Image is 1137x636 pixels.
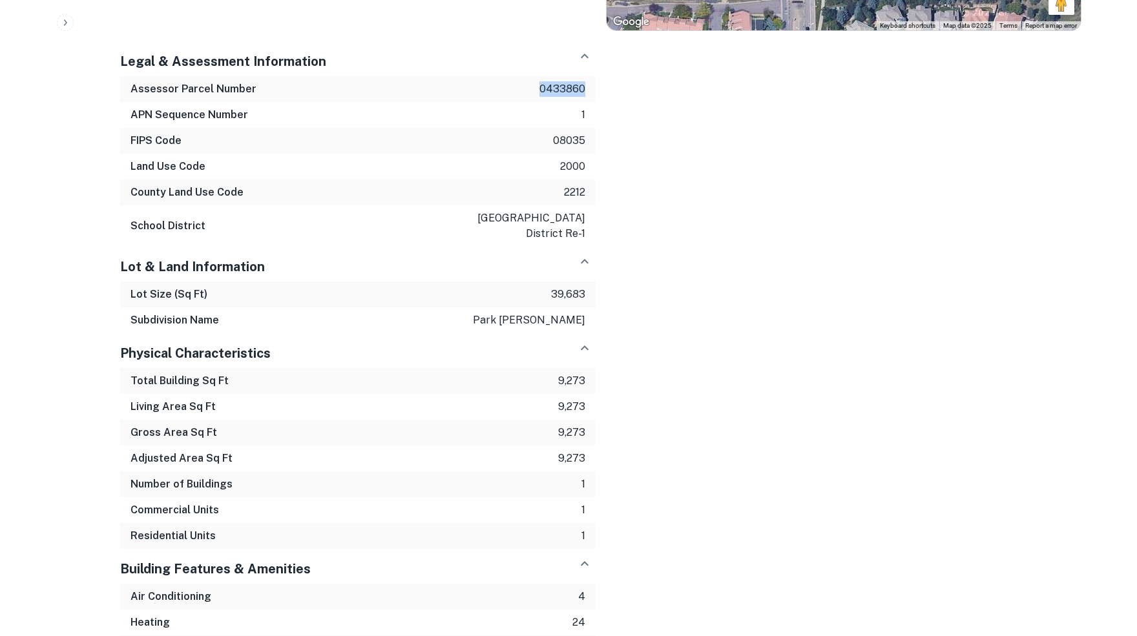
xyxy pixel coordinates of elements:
p: 39,683 [551,287,585,302]
p: 1 [581,528,585,544]
p: 9,273 [558,373,585,389]
h6: Gross Area Sq Ft [130,425,217,440]
a: Terms [999,22,1017,29]
button: Keyboard shortcuts [880,21,935,30]
p: 2212 [564,185,585,200]
h5: Legal & Assessment Information [120,52,326,71]
span: Map data ©2025 [943,22,992,29]
h6: Assessor Parcel Number [130,81,256,97]
p: 9,273 [558,451,585,466]
h6: Living Area Sq Ft [130,399,216,415]
h6: Residential Units [130,528,216,544]
h6: Lot Size (Sq Ft) [130,287,207,302]
img: Google [610,14,652,30]
p: 4 [578,589,585,604]
p: 0433860 [539,81,585,97]
h6: Total Building Sq Ft [130,373,229,389]
p: 2000 [560,159,585,174]
a: Report a map error [1025,22,1077,29]
p: park [PERSON_NAME] [473,313,585,328]
p: 9,273 [558,399,585,415]
h6: Subdivision Name [130,313,219,328]
h6: County Land Use Code [130,185,244,200]
p: 1 [581,107,585,123]
h6: Commercial Units [130,502,219,518]
h6: Number of Buildings [130,477,233,492]
iframe: Chat Widget [1072,491,1137,553]
h6: School District [130,218,205,234]
p: 08035 [553,133,585,149]
h5: Lot & Land Information [120,257,265,276]
a: Open this area in Google Maps (opens a new window) [610,14,652,30]
p: 1 [581,502,585,518]
h6: Adjusted Area Sq Ft [130,451,233,466]
h5: Building Features & Amenities [120,559,311,579]
p: 9,273 [558,425,585,440]
p: 24 [572,615,585,630]
h6: Heating [130,615,170,630]
p: [GEOGRAPHIC_DATA] district re-1 [469,210,585,241]
h6: Air Conditioning [130,589,211,604]
h5: Physical Characteristics [120,344,271,363]
h6: Land Use Code [130,159,205,174]
h6: APN Sequence Number [130,107,248,123]
h6: FIPS Code [130,133,182,149]
p: 1 [581,477,585,492]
